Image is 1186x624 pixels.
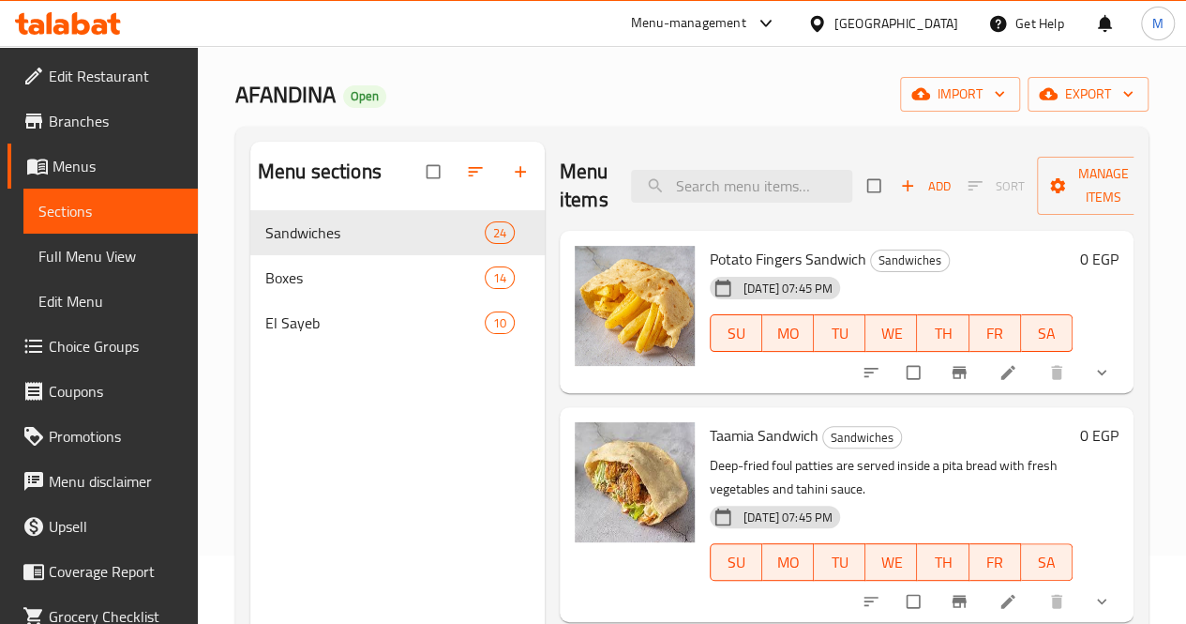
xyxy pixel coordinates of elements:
span: Menu disclaimer [49,470,183,493]
span: WE [873,549,909,576]
button: Branch-specific-item [938,352,983,393]
p: Deep-fried foul patties are served inside a pita bread with fresh vegetables and tahini sauce. [710,454,1073,501]
h2: Menu sections [258,158,382,186]
span: Menus [53,155,183,177]
span: Edit Restaurant [49,65,183,87]
span: import [915,83,1005,106]
span: El Sayeb [265,312,485,334]
span: MO [770,320,806,347]
span: Boxes [265,266,485,289]
span: Promotions [49,425,183,448]
div: items [485,221,515,244]
svg: Show Choices [1092,363,1111,382]
button: delete [1036,581,1081,622]
span: [DATE] 07:45 PM [736,509,840,526]
span: 14 [486,269,514,287]
button: MO [762,543,814,581]
span: FR [977,549,1013,576]
span: SU [718,320,755,347]
span: Open [343,88,386,104]
span: Select to update [895,584,935,619]
button: TU [814,314,865,352]
span: Sort sections [455,151,500,192]
a: Branches [8,99,198,144]
button: TU [814,543,865,581]
span: [DATE] 07:45 PM [736,280,840,297]
span: Add [900,175,951,197]
span: Select to update [895,355,935,390]
button: SA [1021,543,1073,581]
span: Choice Groups [49,335,183,358]
span: MO [770,549,806,576]
button: show more [1081,352,1126,393]
span: 24 [486,224,514,242]
span: TU [821,320,858,347]
span: Upsell [49,515,183,538]
div: Sandwiches [265,221,485,244]
span: 10 [486,314,514,332]
span: Sections [38,200,183,222]
button: MO [762,314,814,352]
span: Select section [856,168,895,204]
div: [GEOGRAPHIC_DATA] [834,13,958,34]
span: TH [924,320,961,347]
img: Potato Fingers Sandwich [575,246,695,366]
h6: 0 EGP [1080,246,1118,272]
span: SU [718,549,755,576]
a: Menus [8,144,198,189]
span: Branches [49,110,183,132]
span: Sandwiches [823,427,901,449]
button: show more [1081,581,1126,622]
div: Menu-management [631,12,746,35]
button: export [1028,77,1148,112]
button: delete [1036,352,1081,393]
span: Taamia Sandwich [710,421,818,449]
button: Add [895,172,955,201]
div: Boxes14 [250,255,545,300]
button: WE [865,543,917,581]
a: Full Menu View [23,234,198,279]
a: Choice Groups [8,324,198,369]
div: Sandwiches [822,426,902,449]
img: Taamia Sandwich [575,422,695,542]
button: sort-choices [850,581,895,622]
h6: 0 EGP [1080,422,1118,449]
span: AFANDINA [235,73,336,115]
h2: Menu items [560,158,608,214]
button: sort-choices [850,352,895,393]
span: TU [821,549,858,576]
div: Sandwiches24 [250,210,545,255]
span: M [1152,13,1163,34]
span: TH [924,549,961,576]
a: Coupons [8,369,198,414]
span: Manage items [1052,162,1155,209]
div: items [485,266,515,289]
a: Edit menu item [998,592,1021,611]
div: El Sayeb10 [250,300,545,345]
button: SA [1021,314,1073,352]
div: Open [343,85,386,108]
span: Edit Menu [38,290,183,312]
span: export [1043,83,1133,106]
span: Potato Fingers Sandwich [710,245,866,273]
span: FR [977,320,1013,347]
button: Manage items [1037,157,1170,215]
input: search [631,170,852,203]
button: WE [865,314,917,352]
a: Edit menu item [998,363,1021,382]
nav: Menu sections [250,203,545,353]
a: Menu disclaimer [8,459,198,504]
a: Promotions [8,414,198,459]
span: Coverage Report [49,560,183,583]
div: Sandwiches [870,250,950,272]
span: SA [1028,549,1065,576]
span: WE [873,320,909,347]
a: Coverage Report [8,549,198,594]
a: Sections [23,189,198,234]
span: Select all sections [415,154,455,190]
span: Full Menu View [38,245,183,267]
div: items [485,312,515,334]
button: TH [917,543,968,581]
